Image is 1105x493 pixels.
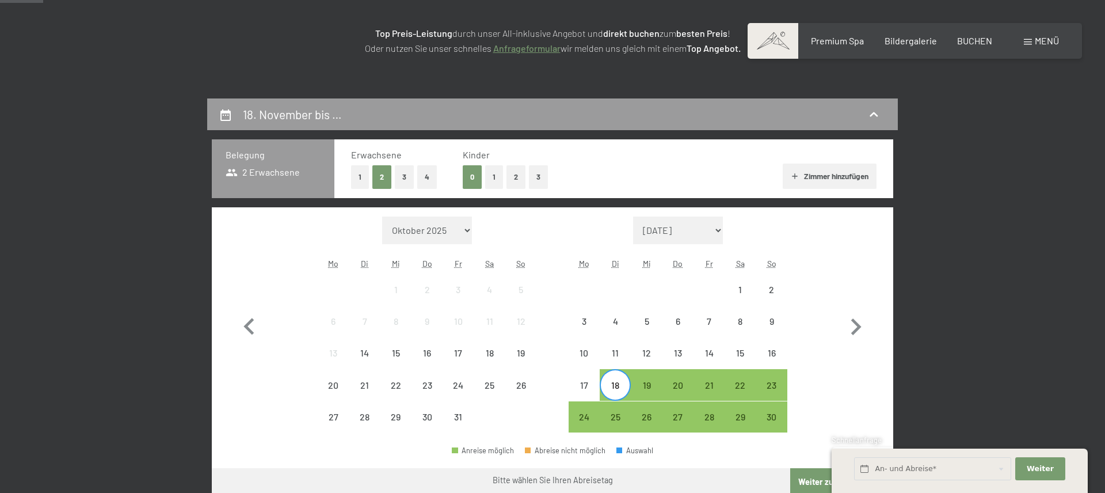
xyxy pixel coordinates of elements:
[662,401,694,433] div: Abreise möglich
[725,274,756,305] div: Abreise nicht möglich
[413,317,441,346] div: 9
[726,285,755,314] div: 1
[319,412,348,441] div: 27
[600,306,631,337] div: Tue Nov 04 2025
[885,35,937,46] span: Bildergalerie
[694,369,725,400] div: Fri Nov 21 2025
[505,369,536,400] div: Abreise nicht möglich
[475,285,504,314] div: 4
[631,306,662,337] div: Wed Nov 05 2025
[318,401,349,433] div: Mon Oct 27 2025
[318,369,349,400] div: Mon Oct 20 2025
[463,149,490,160] span: Kinder
[328,259,338,268] abbr: Montag
[474,306,505,337] div: Sat Oct 11 2025
[349,306,380,337] div: Abreise nicht möglich
[411,337,443,369] div: Thu Oct 16 2025
[839,217,872,433] button: Nächster Monat
[474,337,505,369] div: Sat Oct 18 2025
[662,337,694,369] div: Abreise nicht möglich
[380,306,411,337] div: Wed Oct 08 2025
[392,259,400,268] abbr: Mittwoch
[725,306,756,337] div: Abreise nicht möglich
[411,274,443,305] div: Thu Oct 02 2025
[631,369,662,400] div: Abreise möglich
[382,381,410,409] div: 22
[413,412,441,441] div: 30
[725,274,756,305] div: Sat Nov 01 2025
[505,369,536,400] div: Sun Oct 26 2025
[694,337,725,369] div: Abreise nicht möglich
[600,401,631,433] div: Tue Nov 25 2025
[506,165,525,189] button: 2
[380,337,411,369] div: Wed Oct 15 2025
[600,337,631,369] div: Tue Nov 11 2025
[474,274,505,305] div: Abreise nicht möglich
[756,369,787,400] div: Sun Nov 23 2025
[474,369,505,400] div: Abreise nicht möglich
[474,337,505,369] div: Abreise nicht möglich
[505,337,536,369] div: Sun Oct 19 2025
[631,337,662,369] div: Abreise nicht möglich
[695,381,723,409] div: 21
[243,107,342,122] h2: 18. November bis …
[756,306,787,337] div: Abreise nicht möglich
[413,285,441,314] div: 2
[756,337,787,369] div: Abreise nicht möglich
[1015,457,1065,481] button: Weiter
[694,306,725,337] div: Abreise nicht möglich
[601,381,630,409] div: 18
[444,412,473,441] div: 31
[726,317,755,346] div: 8
[725,306,756,337] div: Sat Nov 08 2025
[411,401,443,433] div: Abreise nicht möglich
[493,475,613,486] div: Bitte wählen Sie Ihren Abreisetag
[351,165,369,189] button: 1
[1035,35,1059,46] span: Menü
[382,348,410,377] div: 15
[631,401,662,433] div: Wed Nov 26 2025
[695,317,723,346] div: 7
[579,259,589,268] abbr: Montag
[757,317,786,346] div: 9
[485,165,503,189] button: 1
[832,435,882,445] span: Schnellanfrage
[380,401,411,433] div: Wed Oct 29 2025
[350,412,379,441] div: 28
[783,164,877,189] button: Zimmer hinzufügen
[443,401,474,433] div: Abreise nicht möglich
[601,348,630,377] div: 11
[756,306,787,337] div: Sun Nov 09 2025
[569,401,600,433] div: Mon Nov 24 2025
[443,369,474,400] div: Abreise nicht möglich
[452,447,514,454] div: Anreise möglich
[444,381,473,409] div: 24
[767,259,776,268] abbr: Sonntag
[569,337,600,369] div: Abreise nicht möglich
[375,28,452,39] strong: Top Preis-Leistung
[380,337,411,369] div: Abreise nicht möglich
[631,401,662,433] div: Abreise möglich
[600,369,631,400] div: Tue Nov 18 2025
[673,259,683,268] abbr: Donnerstag
[570,381,599,409] div: 17
[600,306,631,337] div: Abreise nicht möglich
[380,369,411,400] div: Abreise nicht möglich
[687,43,741,54] strong: Top Angebot.
[318,369,349,400] div: Abreise nicht möglich
[601,317,630,346] div: 4
[505,274,536,305] div: Sun Oct 05 2025
[350,317,379,346] div: 7
[443,369,474,400] div: Fri Oct 24 2025
[616,447,653,454] div: Auswahl
[725,369,756,400] div: Abreise möglich
[233,217,266,433] button: Vorheriger Monat
[695,348,723,377] div: 14
[632,348,661,377] div: 12
[757,412,786,441] div: 30
[485,259,494,268] abbr: Samstag
[757,285,786,314] div: 2
[632,317,661,346] div: 5
[380,306,411,337] div: Abreise nicht möglich
[226,166,300,179] span: 2 Erwachsene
